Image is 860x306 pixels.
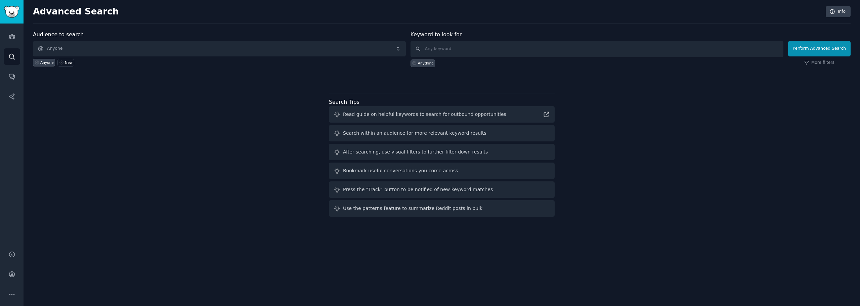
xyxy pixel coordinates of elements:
[343,130,486,137] div: Search within an audience for more relevant keyword results
[33,41,406,56] button: Anyone
[65,60,73,65] div: New
[33,6,822,17] h2: Advanced Search
[418,61,434,65] div: Anything
[343,167,458,174] div: Bookmark useful conversations you come across
[4,6,19,18] img: GummySearch logo
[343,205,482,212] div: Use the patterns feature to summarize Reddit posts in bulk
[343,111,506,118] div: Read guide on helpful keywords to search for outbound opportunities
[826,6,851,17] a: Info
[57,59,74,67] a: New
[343,148,488,156] div: After searching, use visual filters to further filter down results
[329,99,359,105] label: Search Tips
[343,186,493,193] div: Press the "Track" button to be notified of new keyword matches
[411,31,462,38] label: Keyword to look for
[411,41,783,57] input: Any keyword
[788,41,851,56] button: Perform Advanced Search
[33,31,84,38] label: Audience to search
[40,60,54,65] div: Anyone
[804,60,834,66] a: More filters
